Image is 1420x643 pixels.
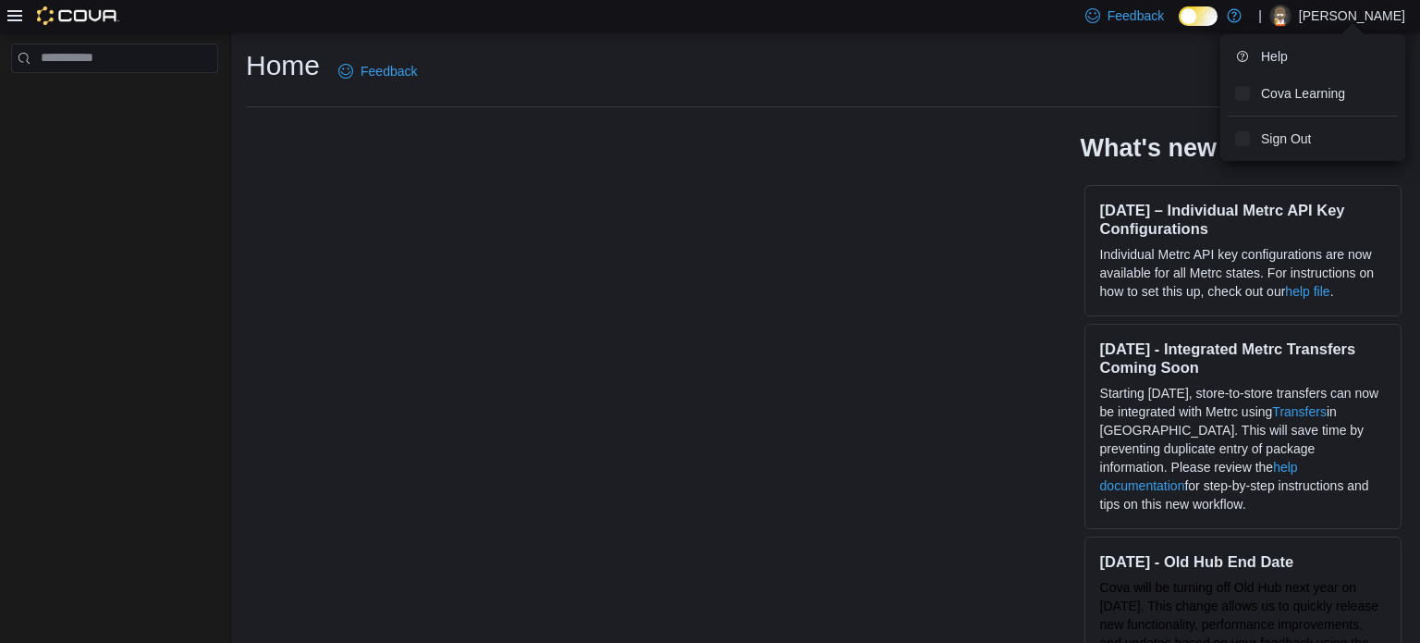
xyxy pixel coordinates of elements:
[1228,42,1398,71] button: Help
[1299,5,1405,27] p: [PERSON_NAME]
[1081,133,1217,163] h2: What's new
[1272,404,1327,419] a: Transfers
[1228,124,1398,154] button: Sign Out
[1228,79,1398,108] button: Cova Learning
[11,77,218,121] nav: Complex example
[1179,6,1218,26] input: Dark Mode
[1108,6,1164,25] span: Feedback
[331,53,424,90] a: Feedback
[1100,201,1386,238] h3: [DATE] – Individual Metrc API Key Configurations
[1269,5,1291,27] div: Abu Dauda
[1261,84,1345,103] span: Cova Learning
[1100,552,1386,571] h3: [DATE] - Old Hub End Date
[1179,26,1180,27] span: Dark Mode
[1261,47,1288,66] span: Help
[37,6,119,25] img: Cova
[1261,130,1311,148] span: Sign Out
[1100,460,1298,493] a: help documentation
[1100,245,1386,301] p: Individual Metrc API key configurations are now available for all Metrc states. For instructions ...
[1258,5,1262,27] p: |
[1285,284,1329,299] a: help file
[361,62,417,80] span: Feedback
[1100,384,1386,513] p: Starting [DATE], store-to-store transfers can now be integrated with Metrc using in [GEOGRAPHIC_D...
[1100,340,1386,377] h3: [DATE] - Integrated Metrc Transfers Coming Soon
[246,47,320,84] h1: Home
